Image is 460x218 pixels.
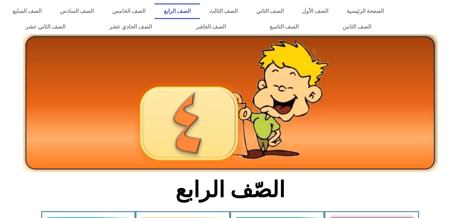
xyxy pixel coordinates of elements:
a: الصفحة الرئيسية [337,3,393,19]
a: الصف السادس [51,3,103,19]
a: الصف الخامس [103,3,155,19]
a: الصف الثاني عشر [3,19,87,35]
a: الصف الثاني [247,3,293,19]
a: الصف الثامن [320,19,393,35]
h2: الصّف الرابع [117,177,343,203]
a: الصف الحادي عشر [87,19,174,35]
a: الصف التاسع [248,19,320,35]
a: الصف العاشر [174,19,248,35]
a: الصف السابع [3,3,51,19]
a: الصف الثالث [200,3,247,19]
a: الصف الرابع [155,3,200,19]
a: الصف الأول [293,3,337,19]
